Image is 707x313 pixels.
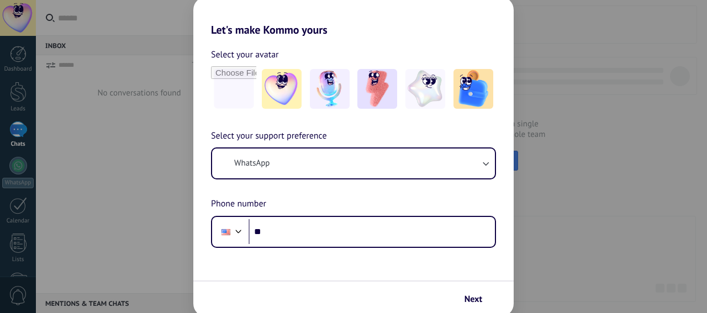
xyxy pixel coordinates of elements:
[465,295,482,303] span: Next
[211,47,279,62] span: Select your avatar
[262,69,302,109] img: -1.jpeg
[460,290,497,309] button: Next
[211,129,327,144] span: Select your support preference
[211,197,266,211] span: Phone number
[405,69,445,109] img: -4.jpeg
[357,69,397,109] img: -3.jpeg
[215,220,236,243] div: United States: + 1
[310,69,350,109] img: -2.jpeg
[212,148,495,178] button: WhatsApp
[234,158,270,169] span: WhatsApp
[453,69,493,109] img: -5.jpeg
